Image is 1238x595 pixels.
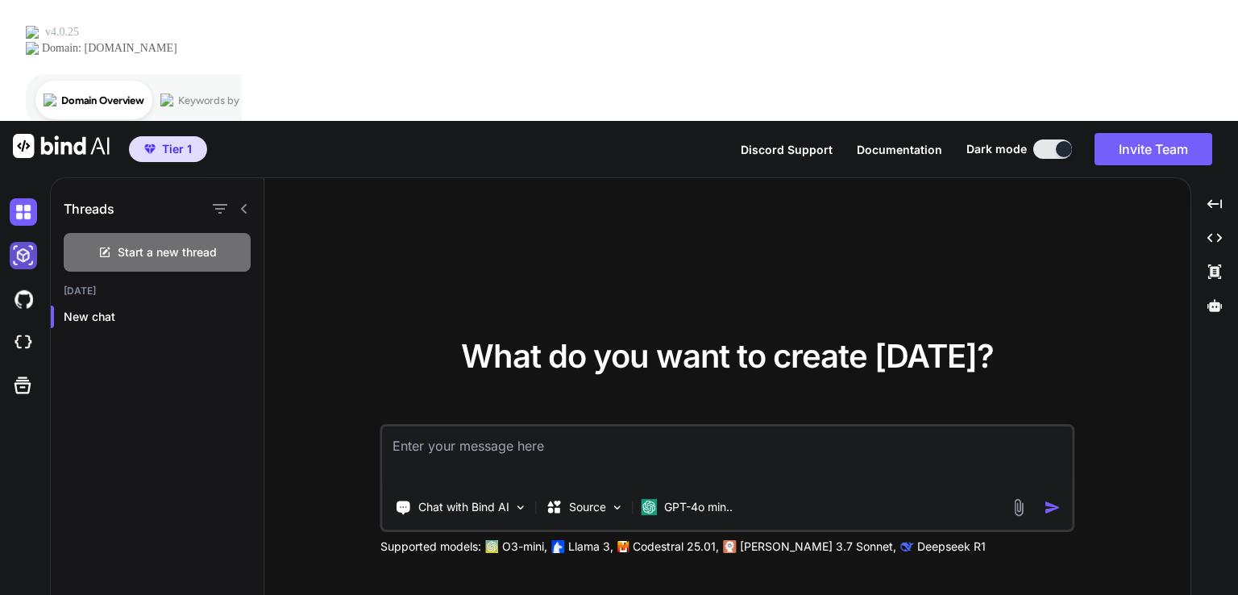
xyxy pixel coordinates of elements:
img: githubDark [10,285,37,313]
img: tab_keywords_by_traffic_grey.svg [160,94,173,106]
span: Documentation [857,143,942,156]
img: Pick Models [611,501,625,514]
img: darkChat [10,198,37,226]
p: Codestral 25.01, [633,539,719,555]
img: cloudideIcon [10,329,37,356]
div: Keywords by Traffic [178,95,272,106]
img: icon [1044,499,1061,516]
p: Supported models: [380,539,481,555]
div: v 4.0.25 [45,26,79,39]
span: What do you want to create [DATE]? [461,336,994,376]
img: Pick Tools [514,501,528,514]
p: GPT-4o min.. [664,499,733,515]
img: logo_orange.svg [26,26,39,39]
img: tab_domain_overview_orange.svg [44,94,56,106]
p: Deepseek R1 [917,539,986,555]
h1: Threads [64,199,114,218]
p: Chat with Bind AI [418,499,509,515]
p: O3-mini, [502,539,547,555]
p: Source [569,499,606,515]
button: Documentation [857,141,942,158]
button: premiumTier 1 [129,136,207,162]
div: Domain Overview [61,95,144,106]
img: darkAi-studio [10,242,37,269]
p: Llama 3, [568,539,613,555]
span: Start a new thread [118,244,217,260]
img: website_grey.svg [26,42,39,55]
p: New chat [64,309,264,325]
div: Domain: [DOMAIN_NAME] [42,42,177,55]
span: Tier 1 [162,141,192,157]
img: attachment [1009,498,1028,517]
img: premium [144,144,156,154]
span: Discord Support [741,143,833,156]
img: Llama2 [552,540,565,553]
button: Discord Support [741,141,833,158]
img: Bind AI [13,134,110,158]
img: Mistral-AI [618,541,629,552]
button: Invite Team [1095,133,1212,165]
img: GPT-4 [486,540,499,553]
img: claude [724,540,737,553]
span: Dark mode [966,141,1027,157]
h2: [DATE] [51,285,264,297]
img: claude [901,540,914,553]
img: GPT-4o mini [642,499,658,515]
p: [PERSON_NAME] 3.7 Sonnet, [740,539,896,555]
